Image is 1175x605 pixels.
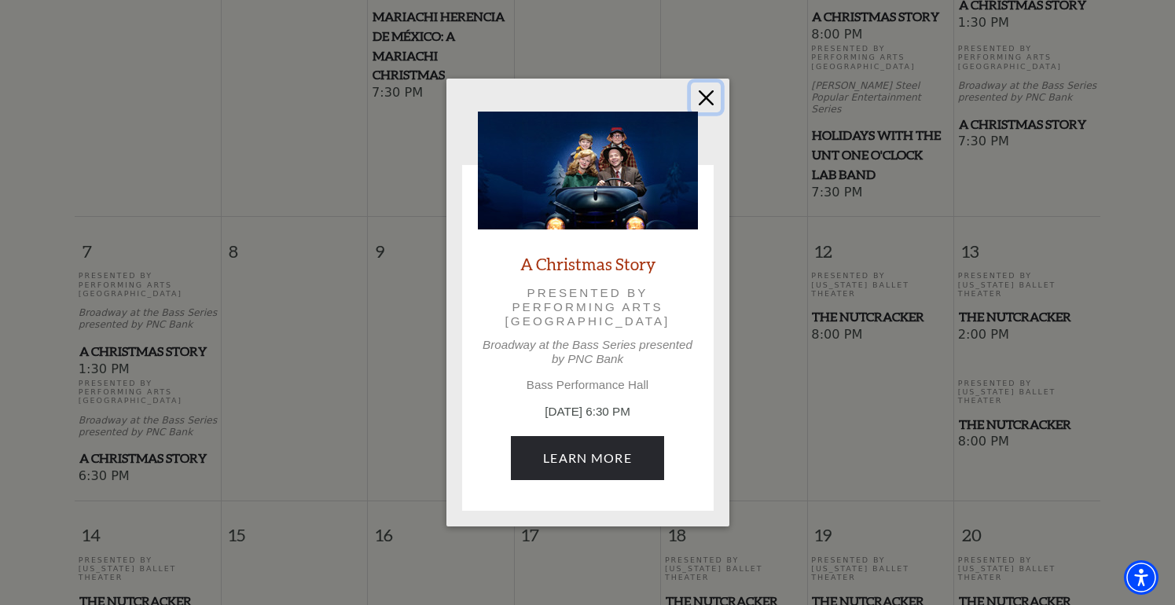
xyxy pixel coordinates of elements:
p: Bass Performance Hall [478,378,698,392]
a: December 7, 6:30 PM Learn More [511,436,664,480]
a: A Christmas Story [520,253,655,274]
button: Close [691,82,721,112]
p: [DATE] 6:30 PM [478,403,698,421]
img: A Christmas Story [478,112,698,229]
p: Presented by Performing Arts [GEOGRAPHIC_DATA] [500,286,676,329]
div: Accessibility Menu [1124,560,1158,595]
p: Broadway at the Bass Series presented by PNC Bank [478,338,698,366]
